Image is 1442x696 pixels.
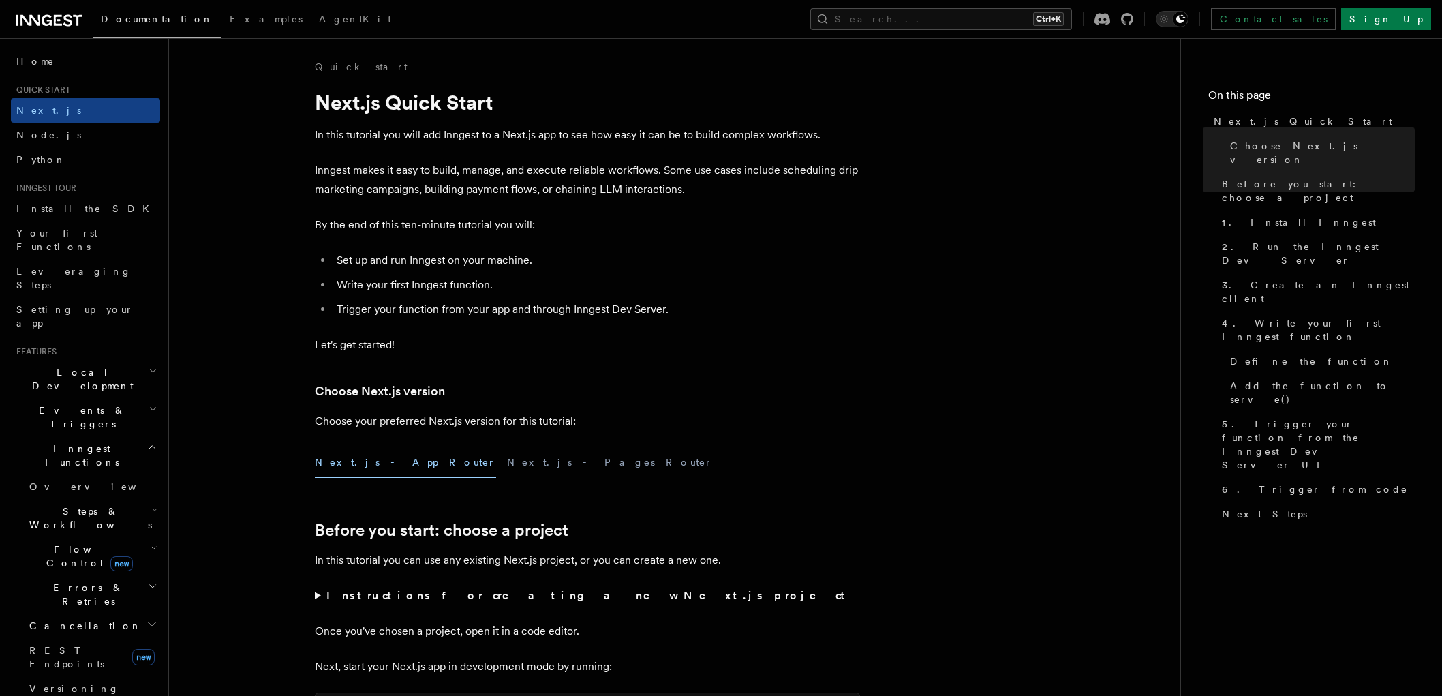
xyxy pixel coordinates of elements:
span: Flow Control [24,543,150,570]
a: Next Steps [1216,502,1415,526]
a: Examples [221,4,311,37]
span: new [132,649,155,665]
span: Next.js [16,105,81,116]
p: Let's get started! [315,335,860,354]
span: 2. Run the Inngest Dev Server [1222,240,1415,267]
span: Node.js [16,130,81,140]
span: Steps & Workflows [24,504,152,532]
span: Install the SDK [16,203,157,214]
span: Add the function to serve() [1230,379,1415,406]
span: Cancellation [24,619,142,633]
button: Cancellation [24,614,160,638]
a: 6. Trigger from code [1216,477,1415,502]
a: 4. Write your first Inngest function [1216,311,1415,349]
li: Set up and run Inngest on your machine. [333,251,860,270]
span: Events & Triggers [11,404,149,431]
span: Local Development [11,365,149,393]
span: Your first Functions [16,228,97,252]
a: Before you start: choose a project [1216,172,1415,210]
summary: Instructions for creating a new Next.js project [315,586,860,605]
button: Steps & Workflows [24,499,160,537]
button: Flow Controlnew [24,537,160,575]
span: 4. Write your first Inngest function [1222,316,1415,344]
span: 1. Install Inngest [1222,215,1376,229]
span: Setting up your app [16,304,134,329]
button: Next.js - Pages Router [507,447,713,478]
span: Versioning [29,683,119,694]
button: Toggle dark mode [1156,11,1188,27]
button: Search...Ctrl+K [810,8,1072,30]
h1: Next.js Quick Start [315,90,860,115]
span: Next Steps [1222,507,1307,521]
span: Before you start: choose a project [1222,177,1415,205]
a: Leveraging Steps [11,259,160,297]
p: By the end of this ten-minute tutorial you will: [315,215,860,234]
span: Features [11,346,57,357]
button: Inngest Functions [11,436,160,474]
span: Choose Next.js version [1230,139,1415,166]
p: Once you've chosen a project, open it in a code editor. [315,622,860,641]
a: 5. Trigger your function from the Inngest Dev Server UI [1216,412,1415,477]
a: Your first Functions [11,221,160,259]
a: Next.js Quick Start [1208,109,1415,134]
span: 5. Trigger your function from the Inngest Dev Server UI [1222,417,1415,472]
button: Errors & Retries [24,575,160,614]
span: 3. Create an Inngest client [1222,278,1415,305]
a: Node.js [11,123,160,147]
a: Overview [24,474,160,499]
span: new [110,556,133,571]
span: Examples [230,14,303,25]
a: 3. Create an Inngest client [1216,273,1415,311]
button: Events & Triggers [11,398,160,436]
a: 1. Install Inngest [1216,210,1415,234]
span: Define the function [1230,354,1393,368]
a: Choose Next.js version [1225,134,1415,172]
a: Install the SDK [11,196,160,221]
li: Trigger your function from your app and through Inngest Dev Server. [333,300,860,319]
a: REST Endpointsnew [24,638,160,676]
span: REST Endpoints [29,645,104,669]
span: Home [16,55,55,68]
strong: Instructions for creating a new Next.js project [326,589,850,602]
span: Overview [29,481,170,492]
a: Documentation [93,4,221,38]
a: Setting up your app [11,297,160,335]
span: Leveraging Steps [16,266,132,290]
a: Define the function [1225,349,1415,374]
button: Local Development [11,360,160,398]
span: Inngest Functions [11,442,147,469]
a: Quick start [315,60,408,74]
span: Next.js Quick Start [1214,115,1392,128]
span: Inngest tour [11,183,76,194]
span: Errors & Retries [24,581,148,608]
h4: On this page [1208,87,1415,109]
a: Contact sales [1211,8,1336,30]
a: Before you start: choose a project [315,521,568,540]
button: Next.js - App Router [315,447,496,478]
span: AgentKit [319,14,391,25]
a: AgentKit [311,4,399,37]
span: 6. Trigger from code [1222,483,1408,496]
a: Next.js [11,98,160,123]
a: Python [11,147,160,172]
a: 2. Run the Inngest Dev Server [1216,234,1415,273]
li: Write your first Inngest function. [333,275,860,294]
a: Sign Up [1341,8,1431,30]
p: In this tutorial you can use any existing Next.js project, or you can create a new one. [315,551,860,570]
span: Quick start [11,85,70,95]
p: Choose your preferred Next.js version for this tutorial: [315,412,860,431]
p: Next, start your Next.js app in development mode by running: [315,657,860,676]
p: Inngest makes it easy to build, manage, and execute reliable workflows. Some use cases include sc... [315,161,860,199]
span: Python [16,154,66,165]
p: In this tutorial you will add Inngest to a Next.js app to see how easy it can be to build complex... [315,125,860,145]
a: Choose Next.js version [315,382,445,401]
kbd: Ctrl+K [1033,12,1064,26]
a: Add the function to serve() [1225,374,1415,412]
a: Home [11,49,160,74]
span: Documentation [101,14,213,25]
